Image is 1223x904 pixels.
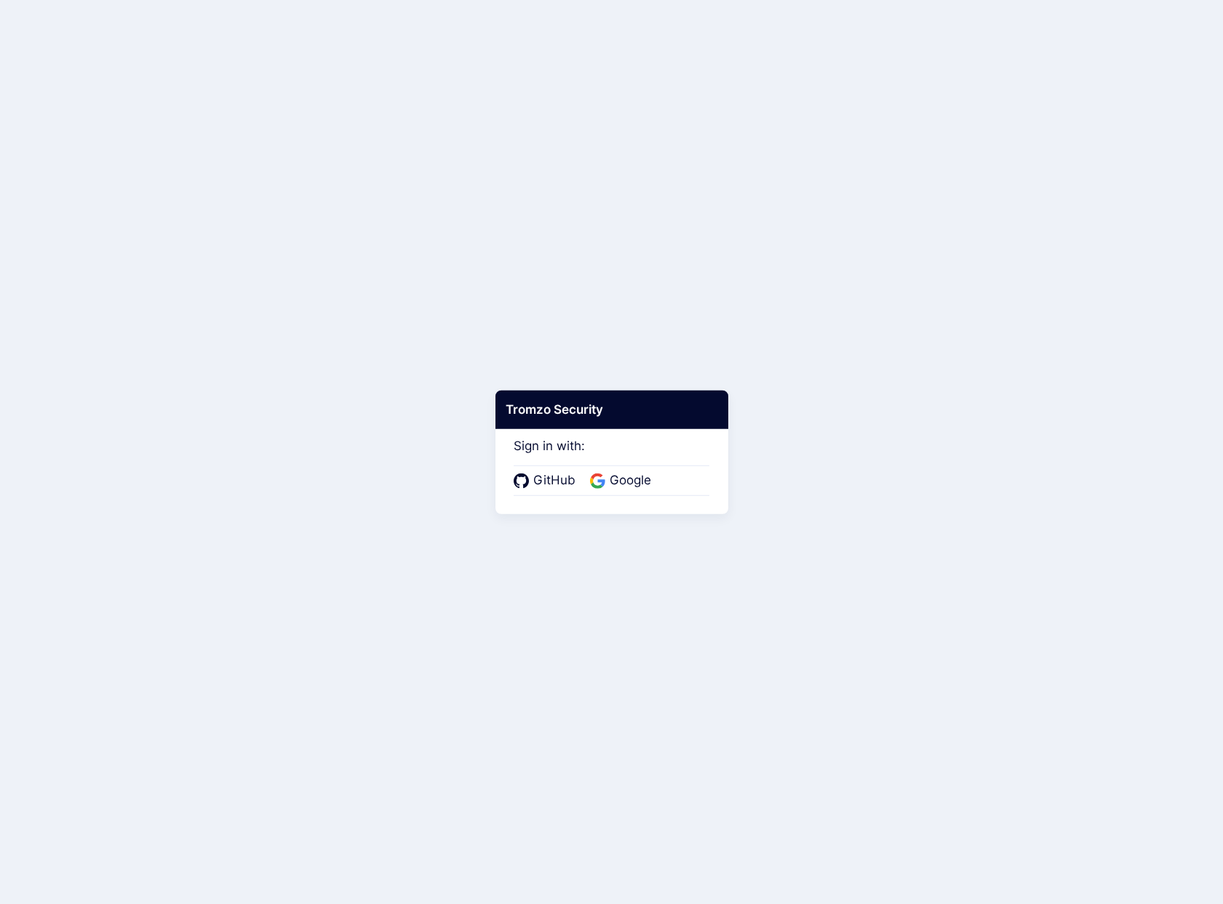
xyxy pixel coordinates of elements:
div: Sign in with: [514,418,710,495]
a: GitHub [514,471,580,490]
span: Google [605,471,656,490]
div: Tromzo Security [495,390,728,429]
a: Google [590,471,656,490]
span: GitHub [529,471,580,490]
